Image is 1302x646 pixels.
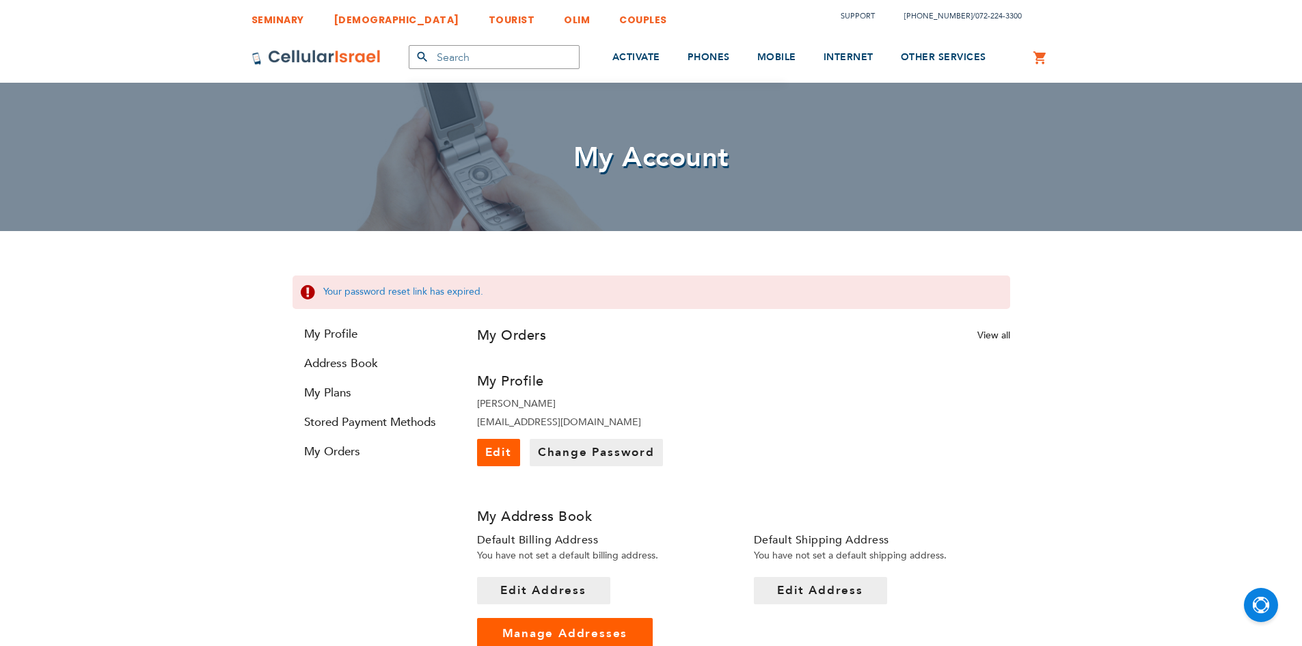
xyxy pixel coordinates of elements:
[293,385,457,401] a: My Plans
[754,533,1010,548] h4: Default Shipping Address
[824,51,873,64] span: INTERNET
[754,577,887,604] a: Edit Address
[477,326,547,345] h3: My Orders
[619,3,667,29] a: COUPLES
[891,6,1022,26] li: /
[252,3,304,29] a: SEMINARY
[904,11,973,21] a: [PHONE_NUMBER]
[573,139,729,176] span: My Account
[477,548,733,563] address: You have not set a default billing address.
[977,329,1010,342] a: View all
[564,3,590,29] a: OLIM
[293,414,457,430] a: Stored Payment Methods
[500,582,586,598] span: Edit Address
[841,11,875,21] a: Support
[530,439,663,466] a: Change Password
[477,577,610,604] a: Edit Address
[757,32,796,83] a: MOBILE
[477,372,733,390] h3: My Profile
[485,444,512,460] span: Edit
[293,275,1010,309] div: Your password reset link has expired.
[334,3,459,29] a: [DEMOGRAPHIC_DATA]
[612,32,660,83] a: ACTIVATE
[477,533,733,548] h4: Default Billing Address
[409,45,580,69] input: Search
[688,51,730,64] span: PHONES
[477,439,520,466] a: Edit
[477,507,593,526] span: My Address Book
[688,32,730,83] a: PHONES
[252,49,381,66] img: Cellular Israel Logo
[824,32,873,83] a: INTERNET
[502,625,628,641] span: Manage Addresses
[293,355,457,371] a: Address Book
[757,51,796,64] span: MOBILE
[477,397,733,410] li: [PERSON_NAME]
[975,11,1022,21] a: 072-224-3300
[489,3,535,29] a: TOURIST
[477,416,733,429] li: [EMAIL_ADDRESS][DOMAIN_NAME]
[901,51,986,64] span: OTHER SERVICES
[754,548,1010,563] address: You have not set a default shipping address.
[293,326,457,342] a: My Profile
[777,582,863,598] span: Edit Address
[293,444,457,459] a: My Orders
[612,51,660,64] span: ACTIVATE
[901,32,986,83] a: OTHER SERVICES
